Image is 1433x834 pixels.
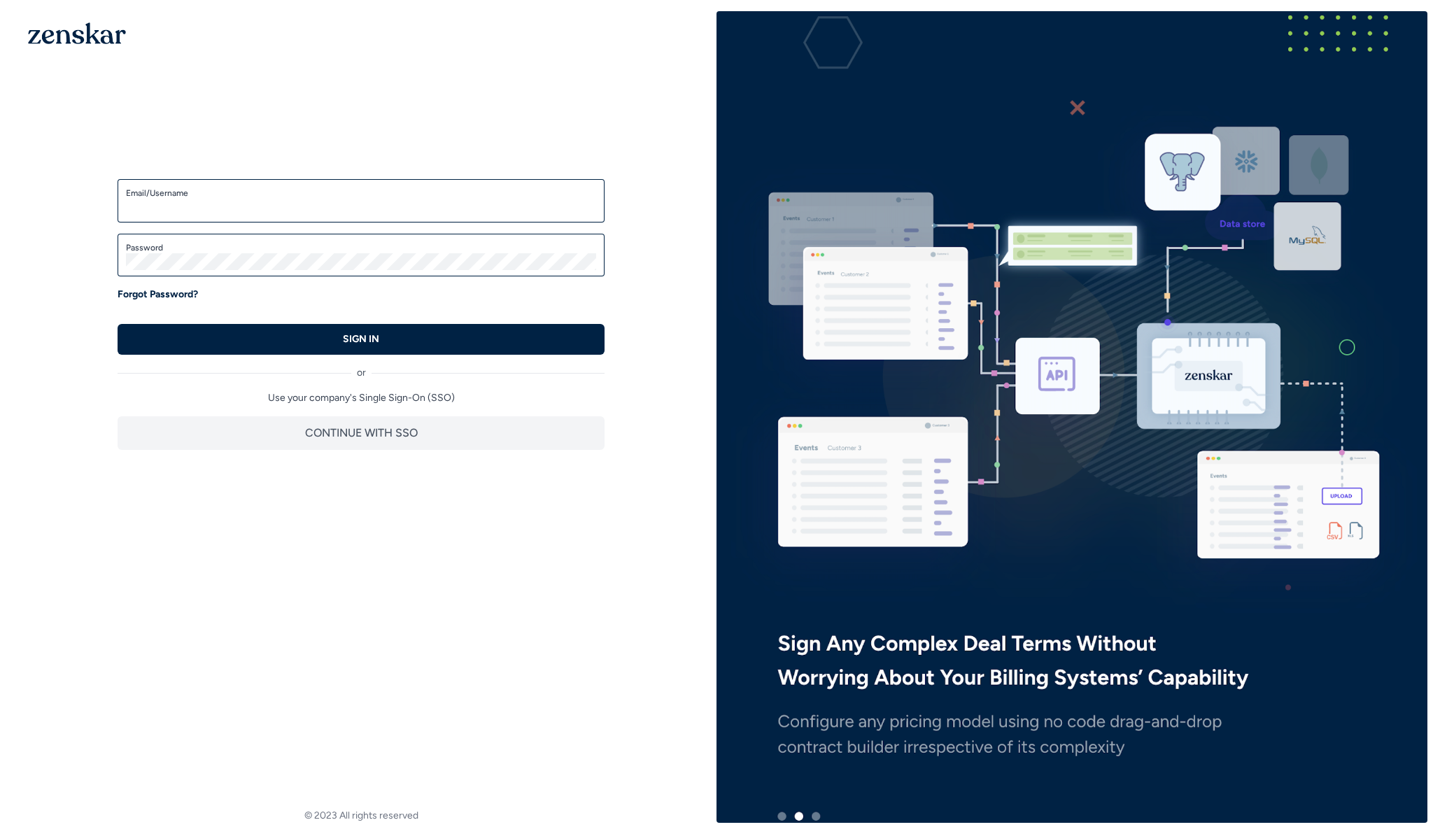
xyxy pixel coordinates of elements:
[118,391,605,405] p: Use your company's Single Sign-On (SSO)
[28,22,126,44] img: 1OGAJ2xQqyY4LXKgY66KYq0eOWRCkrZdAb3gUhuVAqdWPZE9SRJmCz+oDMSn4zDLXe31Ii730ItAGKgCKgCCgCikA4Av8PJUP...
[118,324,605,355] button: SIGN IN
[343,332,379,346] p: SIGN IN
[118,355,605,380] div: or
[118,416,605,450] button: CONTINUE WITH SSO
[126,242,596,253] label: Password
[126,188,596,199] label: Email/Username
[6,809,716,823] footer: © 2023 All rights reserved
[118,288,198,302] a: Forgot Password?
